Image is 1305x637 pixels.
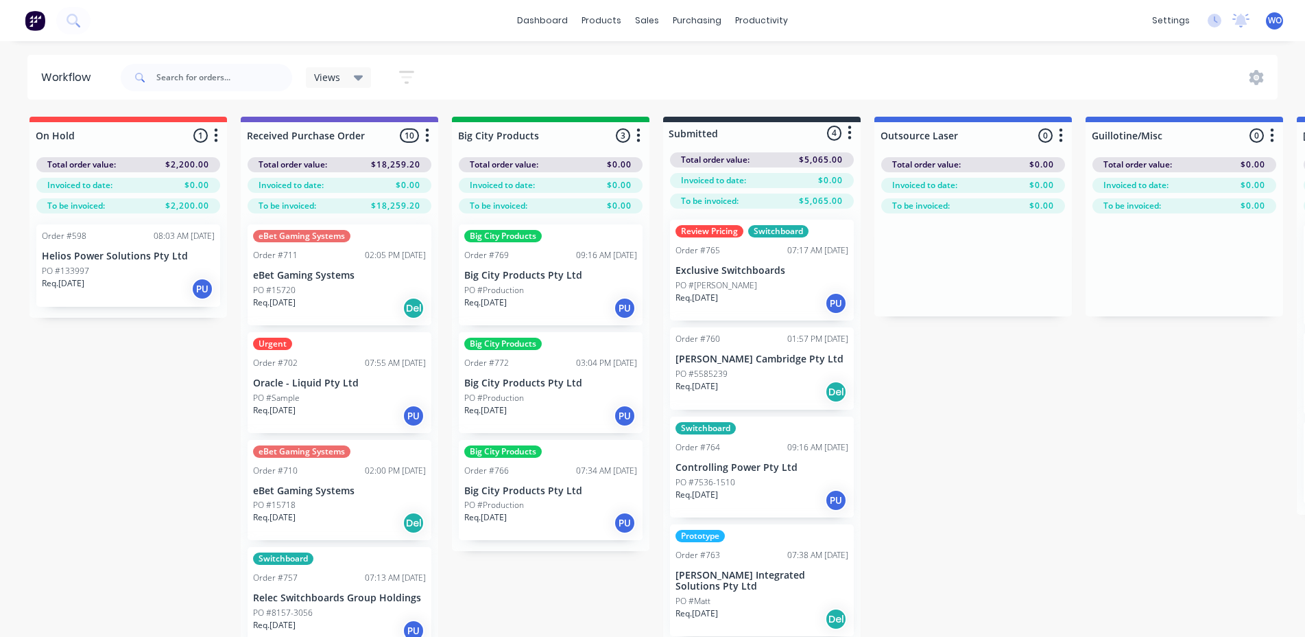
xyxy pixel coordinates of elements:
[165,159,209,171] span: $2,200.00
[459,332,643,433] div: Big City ProductsOrder #77203:04 PM [DATE]Big City Products Pty LtdPO #ProductionReq.[DATE]PU
[248,224,431,325] div: eBet Gaming SystemsOrder #71102:05 PM [DATE]eBet Gaming SystemsPO #15720Req.[DATE]Del
[470,200,527,212] span: To be invoiced:
[464,511,507,524] p: Req. [DATE]
[25,10,45,31] img: Factory
[614,405,636,427] div: PU
[1241,159,1265,171] span: $0.00
[253,338,292,350] div: Urgent
[253,499,296,511] p: PO #15718
[464,297,507,309] p: Req. [DATE]
[675,354,848,365] p: [PERSON_NAME] Cambridge Pty Ltd
[825,292,847,314] div: PU
[259,159,327,171] span: Total order value:
[36,224,220,307] div: Order #59808:03 AM [DATE]Helios Power Solutions Pty LtdPO #133997Req.[DATE]PU
[253,553,313,565] div: Switchboard
[675,265,848,277] p: Exclusive Switchboards
[607,159,632,171] span: $0.00
[464,338,542,350] div: Big City Products
[675,570,848,593] p: [PERSON_NAME] Integrated Solutions Pty Ltd
[670,417,854,518] div: SwitchboardOrder #76409:16 AM [DATE]Controlling Power Pty LtdPO #7536-1510Req.[DATE]PU
[259,200,316,212] span: To be invoiced:
[675,380,718,393] p: Req. [DATE]
[464,445,542,458] div: Big City Products
[681,154,750,166] span: Total order value:
[1241,200,1265,212] span: $0.00
[607,200,632,212] span: $0.00
[1103,179,1169,192] span: Invoiced to date:
[675,244,720,257] div: Order #765
[41,69,97,86] div: Workflow
[825,608,847,630] div: Del
[184,179,209,192] span: $0.00
[670,524,854,637] div: PrototypeOrder #76307:38 AM [DATE][PERSON_NAME] Integrated Solutions Pty LtdPO #MattReq.[DATE]Del
[365,465,426,477] div: 02:00 PM [DATE]
[607,179,632,192] span: $0.00
[670,327,854,410] div: Order #76001:57 PM [DATE][PERSON_NAME] Cambridge Pty LtdPO #5585239Req.[DATE]Del
[253,297,296,309] p: Req. [DATE]
[459,440,643,541] div: Big City ProductsOrder #76607:34 AM [DATE]Big City Products Pty LtdPO #ProductionReq.[DATE]PU
[675,225,743,238] div: Review Pricing
[464,404,507,417] p: Req. [DATE]
[253,485,426,497] p: eBet Gaming Systems
[253,511,296,524] p: Req. [DATE]
[371,200,420,212] span: $18,259.20
[1029,179,1054,192] span: $0.00
[464,249,509,262] div: Order #769
[614,512,636,534] div: PU
[253,465,298,477] div: Order #710
[666,10,728,31] div: purchasing
[365,357,426,369] div: 07:55 AM [DATE]
[728,10,795,31] div: productivity
[675,607,718,620] p: Req. [DATE]
[787,549,848,561] div: 07:38 AM [DATE]
[464,357,509,369] div: Order #772
[675,292,718,304] p: Req. [DATE]
[1029,159,1054,171] span: $0.00
[787,333,848,345] div: 01:57 PM [DATE]
[253,445,350,458] div: eBet Gaming Systems
[892,159,961,171] span: Total order value:
[403,512,424,534] div: Del
[464,230,542,242] div: Big City Products
[47,200,105,212] span: To be invoiced:
[42,265,89,277] p: PO #133997
[470,179,535,192] span: Invoiced to date:
[825,489,847,511] div: PU
[681,195,739,207] span: To be invoiced:
[1241,179,1265,192] span: $0.00
[1145,10,1197,31] div: settings
[675,489,718,501] p: Req. [DATE]
[670,220,854,321] div: Review PricingSwitchboardOrder #76507:17 AM [DATE]Exclusive SwitchboardsPO #[PERSON_NAME]Req.[DAT...
[253,592,426,604] p: Relec Switchboards Group Holdings
[314,70,340,84] span: Views
[1103,159,1172,171] span: Total order value:
[675,549,720,561] div: Order #763
[799,195,843,207] span: $5,065.00
[818,174,843,187] span: $0.00
[576,357,637,369] div: 03:04 PM [DATE]
[576,249,637,262] div: 09:16 AM [DATE]
[576,465,637,477] div: 07:34 AM [DATE]
[1268,14,1282,27] span: WO
[253,619,296,632] p: Req. [DATE]
[42,277,84,290] p: Req. [DATE]
[748,225,809,238] div: Switchboard
[253,392,300,404] p: PO #Sample
[628,10,666,31] div: sales
[396,179,420,192] span: $0.00
[459,224,643,325] div: Big City ProductsOrder #76909:16 AM [DATE]Big City Products Pty LtdPO #ProductionReq.[DATE]PU
[47,159,116,171] span: Total order value:
[371,159,420,171] span: $18,259.20
[675,333,720,345] div: Order #760
[787,441,848,454] div: 09:16 AM [DATE]
[403,297,424,319] div: Del
[191,278,213,300] div: PU
[675,441,720,454] div: Order #764
[1103,200,1161,212] span: To be invoiced:
[253,230,350,242] div: eBet Gaming Systems
[675,476,735,489] p: PO #7536-1510
[42,251,215,262] p: Helios Power Solutions Pty Ltd
[675,530,725,542] div: Prototype
[248,332,431,433] div: UrgentOrder #70207:55 AM [DATE]Oracle - Liquid Pty LtdPO #SampleReq.[DATE]PU
[1029,200,1054,212] span: $0.00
